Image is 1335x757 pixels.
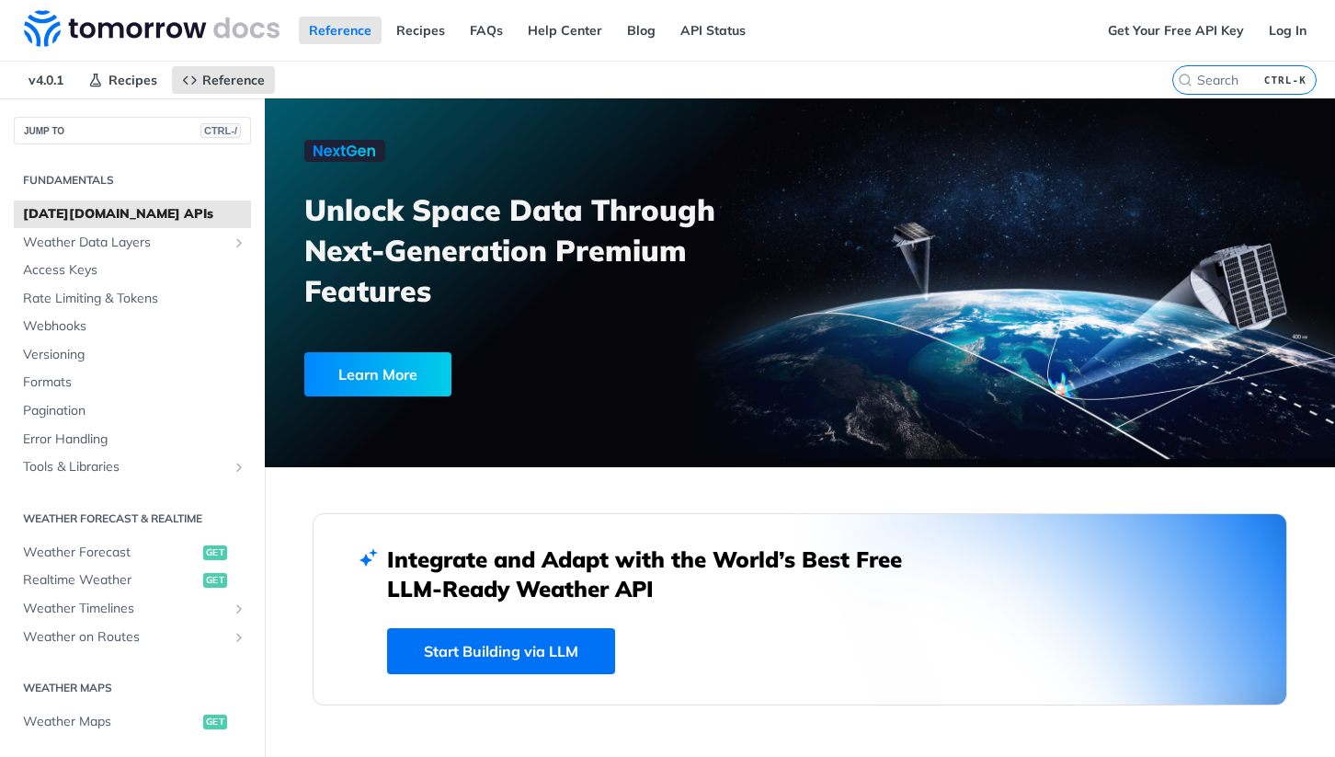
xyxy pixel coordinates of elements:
h2: Weather Forecast & realtime [14,510,251,527]
span: CTRL-/ [200,123,241,138]
span: Access Keys [23,261,246,280]
a: Recipes [386,17,455,44]
span: Error Handling [23,430,246,449]
a: Reference [299,17,382,44]
a: Formats [14,369,251,396]
a: Weather Data LayersShow subpages for Weather Data Layers [14,229,251,257]
h2: Fundamentals [14,172,251,189]
a: Pagination [14,397,251,425]
span: Weather Timelines [23,600,227,618]
span: get [203,545,227,560]
a: Blog [617,17,666,44]
h2: Integrate and Adapt with the World’s Best Free LLM-Ready Weather API [387,545,930,603]
span: Realtime Weather [23,571,199,590]
span: Weather Data Layers [23,234,227,252]
button: Show subpages for Weather Timelines [232,602,246,616]
a: Reference [172,66,275,94]
a: Versioning [14,341,251,369]
button: Show subpages for Weather on Routes [232,630,246,645]
button: JUMP TOCTRL-/ [14,117,251,144]
a: FAQs [460,17,513,44]
a: Recipes [78,66,167,94]
a: Webhooks [14,313,251,340]
kbd: CTRL-K [1260,71,1311,89]
span: Reference [202,72,265,88]
img: Tomorrow.io Weather API Docs [24,10,280,47]
a: Learn More [304,352,716,396]
button: Show subpages for Tools & Libraries [232,460,246,475]
a: Rate Limiting & Tokens [14,285,251,313]
div: Learn More [304,352,451,396]
span: Versioning [23,346,246,364]
h3: Unlock Space Data Through Next-Generation Premium Features [304,189,820,311]
a: Error Handling [14,426,251,453]
span: Webhooks [23,317,246,336]
span: Tools & Libraries [23,458,227,476]
span: Rate Limiting & Tokens [23,290,246,308]
button: Show subpages for Weather Data Layers [232,235,246,250]
svg: Search [1178,73,1192,87]
a: Realtime Weatherget [14,567,251,594]
a: API Status [670,17,756,44]
span: Weather Forecast [23,544,199,562]
a: Get Your Free API Key [1098,17,1254,44]
a: [DATE][DOMAIN_NAME] APIs [14,201,251,228]
span: Formats [23,373,246,392]
img: NextGen [304,140,385,162]
a: Log In [1259,17,1317,44]
span: Pagination [23,402,246,420]
span: get [203,573,227,588]
a: Tools & LibrariesShow subpages for Tools & Libraries [14,453,251,481]
a: Weather Mapsget [14,708,251,736]
a: Weather on RoutesShow subpages for Weather on Routes [14,624,251,651]
span: Weather on Routes [23,628,227,647]
a: Weather TimelinesShow subpages for Weather Timelines [14,595,251,623]
span: Recipes [108,72,157,88]
span: v4.0.1 [18,66,74,94]
span: get [203,715,227,729]
h2: Weather Maps [14,680,251,696]
a: Start Building via LLM [387,628,615,674]
span: Weather Maps [23,713,199,731]
a: Weather Forecastget [14,539,251,567]
span: [DATE][DOMAIN_NAME] APIs [23,205,246,224]
a: Access Keys [14,257,251,284]
a: Help Center [518,17,612,44]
